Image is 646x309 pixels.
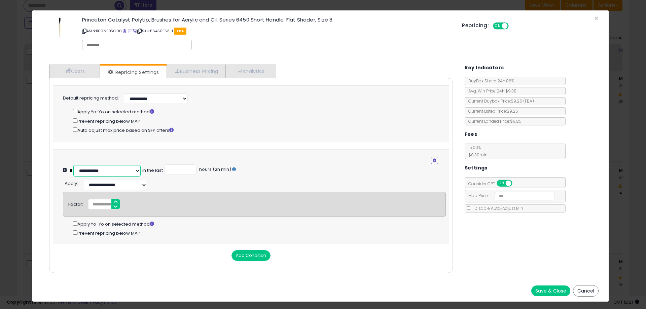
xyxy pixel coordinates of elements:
h5: Settings [465,164,488,172]
a: All offer listings [128,28,132,34]
a: BuyBox page [123,28,127,34]
div: in the last [142,167,163,174]
span: Current Landed Price: $9.25 [465,118,522,124]
a: Repricing Settings [100,66,166,79]
span: Disable Auto-Adjust Min [471,205,523,211]
span: OFF [508,23,518,29]
a: Analytics [225,64,275,78]
span: Apply [65,180,77,187]
span: Current Listed Price: $9.25 [465,108,518,114]
span: × [594,13,599,23]
img: 31qQpSB1fjL._SL60_.jpg [50,17,70,37]
div: Auto adjust max price based on SFP offers [73,126,438,134]
span: hours (2h min) [198,166,231,172]
span: ON [497,181,506,186]
div: Apply Yo-Yo on selected method [73,220,445,228]
div: : [65,178,78,187]
span: 15.00 % [465,145,488,158]
div: Factor: [68,199,83,208]
span: BuyBox Share 24h: 86% [465,78,514,84]
span: FBA [174,28,186,35]
div: Apply Yo-Yo on selected method [73,108,438,115]
a: Business Pricing [167,64,225,78]
h5: Fees [465,130,477,139]
span: Current Buybox Price: [465,98,534,104]
span: Avg. Win Price 24h: $9.38 [465,88,516,94]
h5: Repricing: [462,23,489,28]
span: ON [494,23,502,29]
div: Prevent repricing below MAP [73,229,445,237]
button: Cancel [573,285,599,297]
h5: Key Indicators [465,64,504,72]
span: OFF [511,181,522,186]
a: Costs [49,64,100,78]
span: ( FBA ) [523,98,534,104]
i: Remove Condition [433,158,436,162]
span: $9.25 [511,98,534,104]
span: Map Price: [465,193,555,198]
p: ASIN: B00N9B5C00 | SKU: P6450FS8-1 [82,26,452,36]
span: $0.30 min [465,152,488,158]
div: Prevent repricing below MAP [73,117,438,125]
button: Save & Close [531,285,570,296]
h3: Princeton Catalyst Polytip, Brushes for Acrylic and Oil, Series 6450 Short Handle, Flat Shader, S... [82,17,452,22]
span: Consider CPT: [465,181,521,187]
label: Default repricing method: [63,95,119,102]
a: Your listing only [133,28,136,34]
button: Add Condition [231,250,271,261]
